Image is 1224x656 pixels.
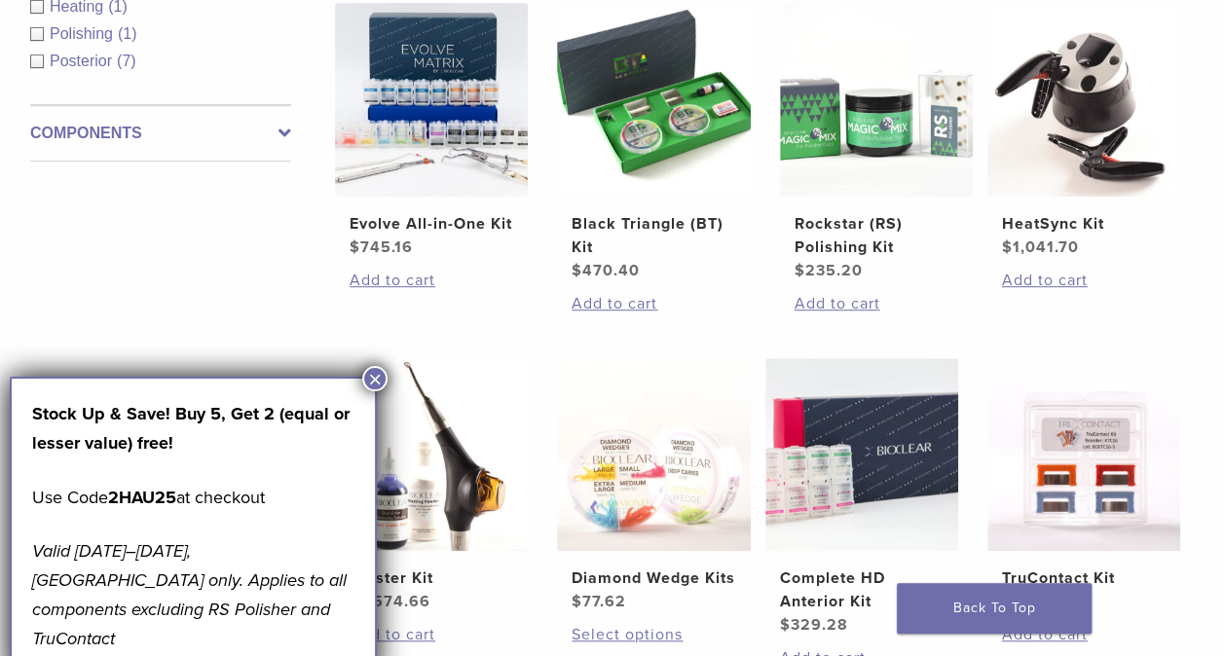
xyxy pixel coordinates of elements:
[780,3,973,281] a: Rockstar (RS) Polishing KitRockstar (RS) Polishing Kit $235.20
[1002,212,1166,236] h2: HeatSync Kit
[32,403,350,454] strong: Stock Up & Save! Buy 5, Get 2 (equal or lesser value) free!
[897,583,1092,634] a: Back To Top
[1002,623,1166,646] a: Add to cart: “TruContact Kit”
[335,3,528,258] a: Evolve All-in-One KitEvolve All-in-One Kit $745.16
[572,212,735,259] h2: Black Triangle (BT) Kit
[572,592,582,611] span: $
[987,3,1180,196] img: HeatSync Kit
[779,615,847,635] bdi: 329.28
[335,358,528,551] img: Blaster Kit
[765,358,958,637] a: Complete HD Anterior KitComplete HD Anterior Kit $329.28
[794,261,862,280] bdi: 235.20
[987,358,1180,551] img: TruContact Kit
[572,261,582,280] span: $
[794,292,957,315] a: Add to cart: “Rockstar (RS) Polishing Kit”
[765,358,958,551] img: Complete HD Anterior Kit
[350,592,430,611] bdi: 1,574.66
[779,615,790,635] span: $
[362,366,388,391] button: Close
[987,358,1180,613] a: TruContact KitTruContact Kit $58.68
[794,261,804,280] span: $
[50,53,117,69] span: Posterior
[350,566,513,590] h2: Blaster Kit
[572,292,735,315] a: Add to cart: “Black Triangle (BT) Kit”
[572,623,735,646] a: Select options for “Diamond Wedge Kits”
[987,3,1180,258] a: HeatSync KitHeatSync Kit $1,041.70
[32,483,354,512] p: Use Code at checkout
[1002,237,1013,257] span: $
[335,358,528,613] a: Blaster KitBlaster Kit $1,574.66
[117,53,136,69] span: (7)
[1002,566,1166,590] h2: TruContact Kit
[108,487,176,508] strong: 2HAU25
[118,25,137,42] span: (1)
[572,261,640,280] bdi: 470.40
[779,566,943,613] h2: Complete HD Anterior Kit
[557,358,750,613] a: Diamond Wedge KitsDiamond Wedge Kits $77.62
[794,212,957,259] h2: Rockstar (RS) Polishing Kit
[350,623,513,646] a: Add to cart: “Blaster Kit”
[780,3,973,196] img: Rockstar (RS) Polishing Kit
[557,3,750,281] a: Black Triangle (BT) KitBlack Triangle (BT) Kit $470.40
[1002,269,1166,292] a: Add to cart: “HeatSync Kit”
[1002,237,1079,257] bdi: 1,041.70
[572,566,735,590] h2: Diamond Wedge Kits
[350,269,513,292] a: Add to cart: “Evolve All-in-One Kit”
[557,3,750,196] img: Black Triangle (BT) Kit
[350,237,360,257] span: $
[572,592,626,611] bdi: 77.62
[50,25,118,42] span: Polishing
[32,540,347,649] em: Valid [DATE]–[DATE], [GEOGRAPHIC_DATA] only. Applies to all components excluding RS Polisher and ...
[557,358,750,551] img: Diamond Wedge Kits
[30,122,291,145] label: Components
[350,237,413,257] bdi: 745.16
[350,212,513,236] h2: Evolve All-in-One Kit
[335,3,528,196] img: Evolve All-in-One Kit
